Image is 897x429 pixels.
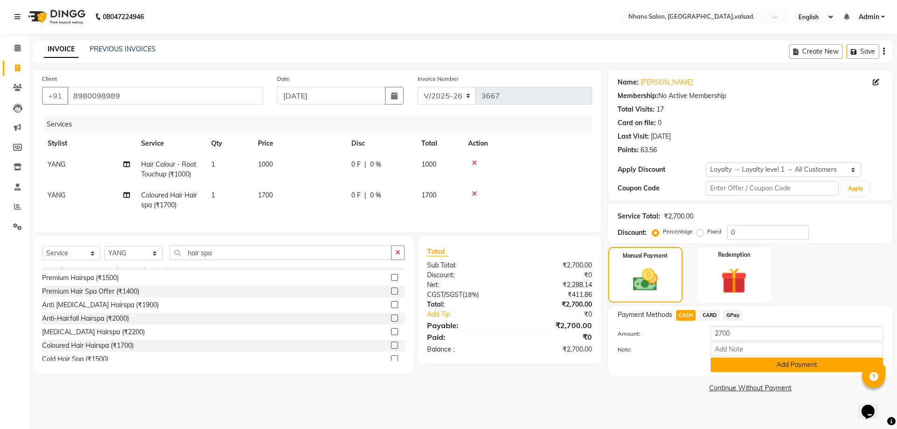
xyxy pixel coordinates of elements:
div: Discount: [420,270,509,280]
div: No Active Membership [618,91,883,101]
th: Total [416,133,463,154]
span: Payment Methods [618,310,672,320]
input: Enter Offer / Coupon Code [706,181,839,196]
span: 0 F [351,160,361,169]
div: 17 [656,105,664,114]
th: Disc [346,133,416,154]
img: _gift.svg [713,265,755,297]
span: 1700 [421,191,436,199]
div: Card on file: [618,118,656,128]
div: ₹0 [509,270,598,280]
span: 18% [464,291,477,298]
div: Premium Hairspa (₹1500) [42,273,119,283]
span: | [364,190,366,200]
div: Last Visit: [618,132,649,141]
div: 0 [658,118,662,128]
iframe: chat widget [858,392,888,420]
button: Create New [789,44,843,59]
div: Services [43,116,599,133]
div: ₹2,288.14 [509,280,598,290]
div: ₹2,700.00 [509,320,598,331]
span: YANG [48,160,65,169]
div: ₹2,700.00 [509,345,598,354]
div: Points: [618,145,639,155]
span: 1000 [421,160,436,169]
div: Payable: [420,320,509,331]
span: Hair Colour - Root Touchup (₹1000) [141,160,196,178]
button: +91 [42,87,68,105]
label: Redemption [718,251,750,259]
div: Total Visits: [618,105,655,114]
div: [DATE] [651,132,671,141]
div: Discount: [618,228,647,238]
span: Total [427,246,448,256]
label: Fixed [707,227,721,236]
div: ₹0 [509,331,598,343]
div: Total: [420,300,509,309]
div: Apply Discount [618,165,706,175]
span: 1700 [258,191,273,199]
span: Admin [859,12,879,22]
label: Invoice Number [418,75,458,83]
div: ₹2,700.00 [664,211,693,221]
img: _cash.svg [625,266,666,294]
span: YANG [48,191,65,199]
a: INVOICE [44,41,78,58]
a: PREVIOUS INVOICES [90,45,156,53]
div: Coupon Code [618,183,706,193]
span: 1000 [258,160,273,169]
input: Amount [711,326,883,341]
div: ₹0 [524,309,598,319]
div: 63.56 [641,145,657,155]
span: 0 F [351,190,361,200]
div: ₹411.86 [509,290,598,300]
div: Anti-Hairfall Hairspa (₹2000) [42,314,129,324]
div: Paid: [420,331,509,343]
span: GPay [723,310,742,321]
b: 08047224946 [103,4,144,30]
span: CGST/SGST [427,290,463,299]
span: CASH [676,310,696,321]
input: Search by Name/Mobile/Email/Code [67,87,263,105]
button: Save [847,44,879,59]
div: Membership: [618,91,658,101]
button: Apply [842,182,869,196]
div: Service Total: [618,211,660,221]
label: Date [277,75,290,83]
span: 1 [211,160,215,169]
div: ₹2,700.00 [509,260,598,270]
div: ( ) [420,290,509,300]
div: [MEDICAL_DATA] Hairspa (₹2200) [42,327,145,337]
div: Coloured Hair Hairspa (₹1700) [42,341,134,351]
span: 1 [211,191,215,199]
th: Price [252,133,346,154]
label: Amount: [611,330,704,338]
span: Coloured Hair Hairspa (₹1700) [141,191,197,209]
div: Premium Hair Spa Offer (₹1400) [42,287,139,296]
div: Net: [420,280,509,290]
th: Stylist [42,133,135,154]
span: CARD [699,310,719,321]
label: Manual Payment [623,252,668,260]
a: Continue Without Payment [610,383,890,393]
th: Service [135,133,206,154]
span: | [364,160,366,169]
button: Add Payment [711,358,883,372]
label: Client [42,75,57,83]
label: Note: [611,345,704,354]
div: Sub Total: [420,260,509,270]
th: Action [463,133,592,154]
input: Add Note [711,342,883,356]
div: ₹2,700.00 [509,300,598,309]
img: logo [24,4,88,30]
input: Search or Scan [170,246,392,260]
span: 0 % [370,160,381,169]
a: Add Tip [420,309,524,319]
th: Qty [206,133,252,154]
div: Cold Hair Spa (₹1500) [42,354,108,364]
div: Name: [618,77,639,87]
div: Anti [MEDICAL_DATA] Hairspa (₹1900) [42,300,159,310]
div: Balance : [420,345,509,354]
span: 0 % [370,190,381,200]
a: [PERSON_NAME] [641,77,693,87]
